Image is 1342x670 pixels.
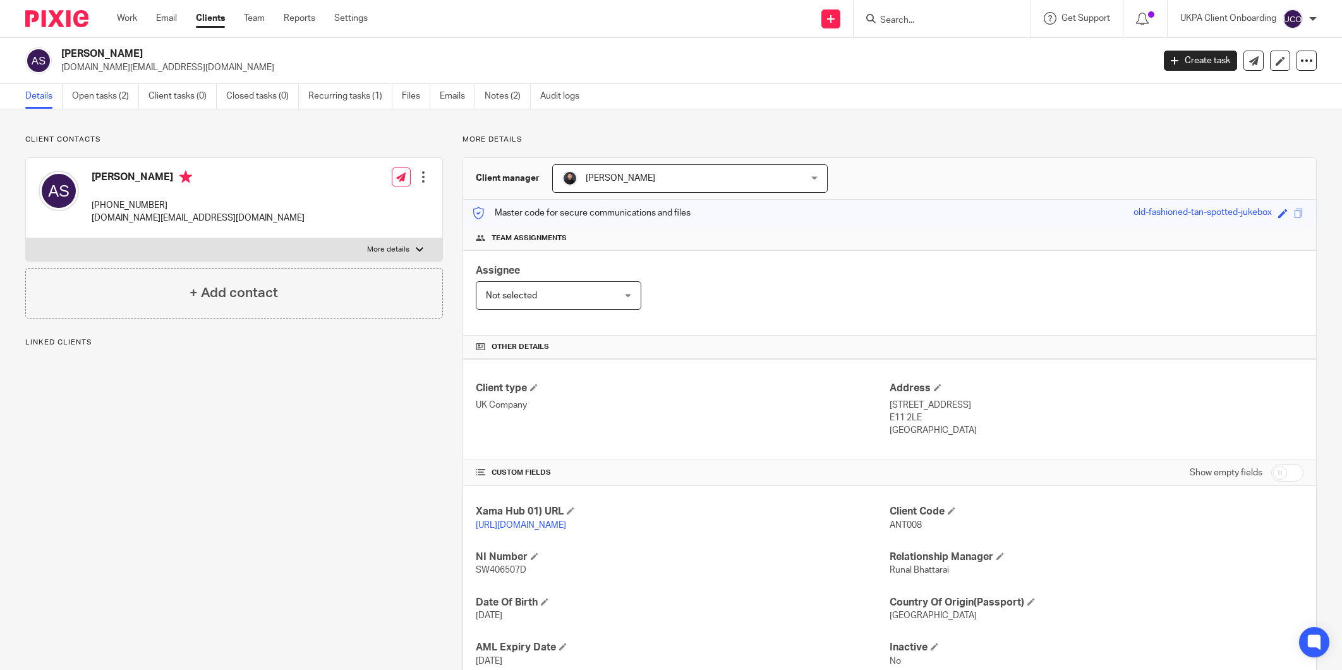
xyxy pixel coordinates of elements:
h4: Relationship Manager [890,551,1303,564]
span: [DATE] [476,657,502,666]
span: [GEOGRAPHIC_DATA] [890,611,977,620]
a: Notes (2) [485,84,531,109]
p: [GEOGRAPHIC_DATA] [890,424,1303,437]
span: No [890,657,901,666]
p: [PHONE_NUMBER] [92,199,305,212]
p: More details [367,245,409,255]
h4: [PERSON_NAME] [92,171,305,186]
a: Clients [196,12,225,25]
a: Client tasks (0) [148,84,217,109]
h4: Address [890,382,1303,395]
h2: [PERSON_NAME] [61,47,928,61]
a: Reports [284,12,315,25]
a: Recurring tasks (1) [308,84,392,109]
span: Team assignments [492,233,567,243]
span: [DATE] [476,611,502,620]
h4: Client Code [890,505,1303,518]
h4: AML Expiry Date [476,641,890,654]
span: Assignee [476,265,520,276]
p: More details [462,135,1317,145]
a: Create task [1164,51,1237,71]
p: UKPA Client Onboarding [1180,12,1276,25]
a: Open tasks (2) [72,84,139,109]
a: Email [156,12,177,25]
a: Emails [440,84,475,109]
p: [STREET_ADDRESS] [890,399,1303,411]
h4: Inactive [890,641,1303,654]
i: Primary [179,171,192,183]
label: Show empty fields [1190,466,1262,479]
p: E11 2LE [890,411,1303,424]
p: [DOMAIN_NAME][EMAIL_ADDRESS][DOMAIN_NAME] [61,61,1145,74]
a: Settings [334,12,368,25]
span: SW406507D [476,566,526,575]
img: svg%3E [25,47,52,74]
p: Client contacts [25,135,443,145]
span: Other details [492,342,549,352]
h4: Date Of Birth [476,596,890,609]
h4: Client type [476,382,890,395]
img: My%20Photo.jpg [562,171,577,186]
img: Pixie [25,10,88,27]
a: Closed tasks (0) [226,84,299,109]
a: Work [117,12,137,25]
a: [URL][DOMAIN_NAME] [476,521,566,530]
span: Runal Bhattarai [890,566,949,575]
p: [DOMAIN_NAME][EMAIL_ADDRESS][DOMAIN_NAME] [92,212,305,224]
img: svg%3E [1283,9,1303,29]
a: Team [244,12,265,25]
span: [PERSON_NAME] [586,174,655,183]
a: Details [25,84,63,109]
p: Master code for secure communications and files [473,207,691,219]
a: Audit logs [540,84,589,109]
img: svg%3E [39,171,79,211]
div: old-fashioned-tan-spotted-jukebox [1133,206,1272,221]
span: Not selected [486,291,537,300]
h4: Xama Hub 01) URL [476,505,890,518]
input: Search [879,15,993,27]
span: ANT008 [890,521,922,530]
h4: + Add contact [190,283,278,303]
h4: CUSTOM FIELDS [476,468,890,478]
h4: NI Number [476,551,890,564]
h4: Country Of Origin(Passport) [890,596,1303,609]
a: Files [402,84,430,109]
p: Linked clients [25,338,443,348]
p: UK Company [476,399,890,411]
h3: Client manager [476,172,540,185]
span: Get Support [1061,14,1110,23]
